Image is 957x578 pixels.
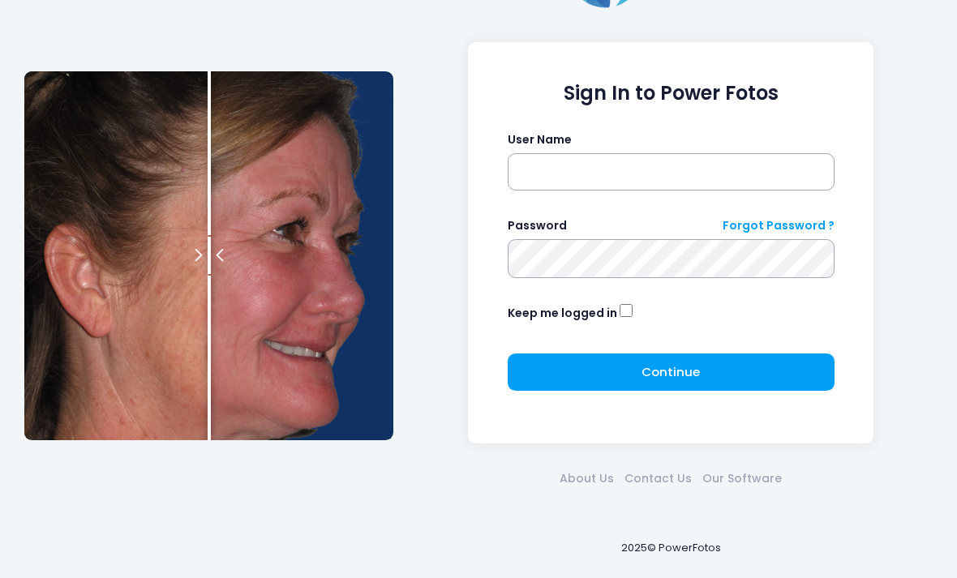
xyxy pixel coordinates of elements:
label: User Name [508,131,572,148]
a: Our Software [697,470,787,487]
h1: Sign In to Power Fotos [508,82,835,105]
label: Keep me logged in [508,305,617,322]
button: Continue [508,353,835,391]
span: Continue [642,363,700,380]
label: Password [508,217,567,234]
a: Forgot Password ? [723,217,835,234]
a: Contact Us [620,470,697,487]
a: About Us [555,470,620,487]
